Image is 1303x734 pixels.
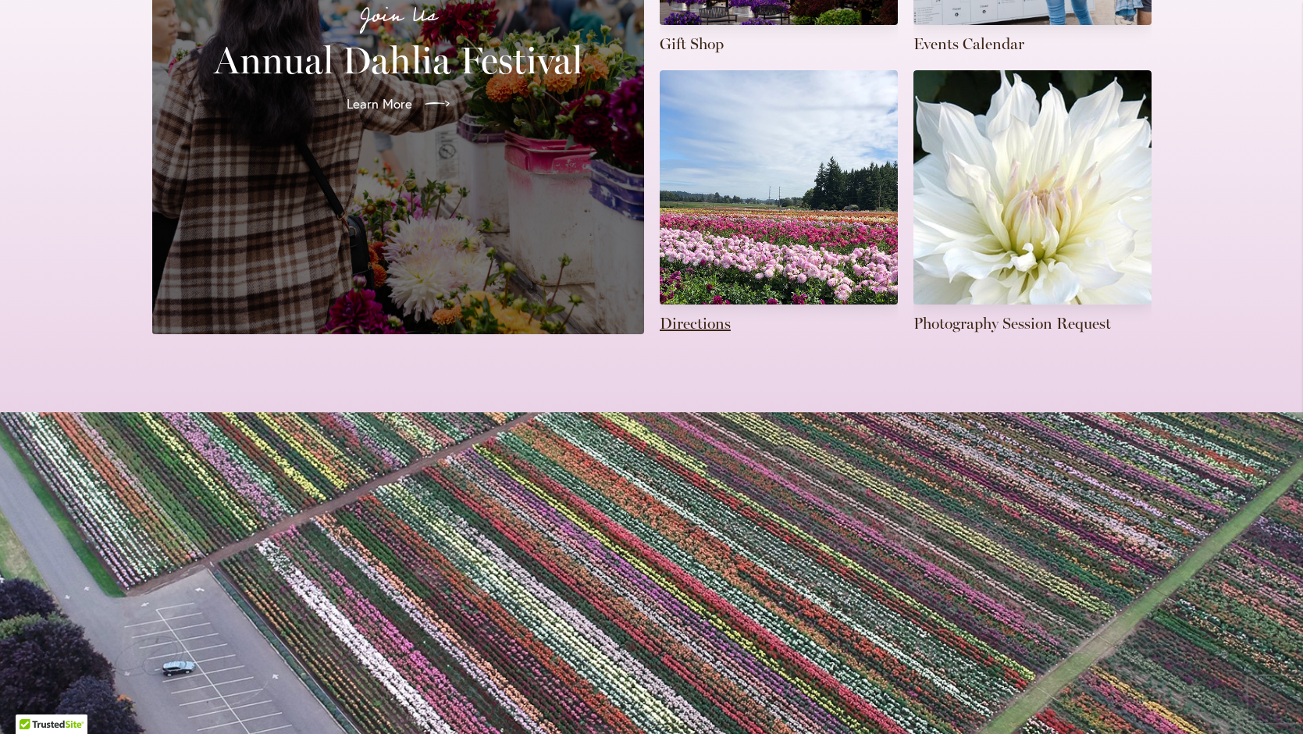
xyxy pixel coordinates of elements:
a: Learn More [334,82,462,126]
h2: Annual Dahlia Festival [171,38,625,82]
span: Learn More [347,94,412,113]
